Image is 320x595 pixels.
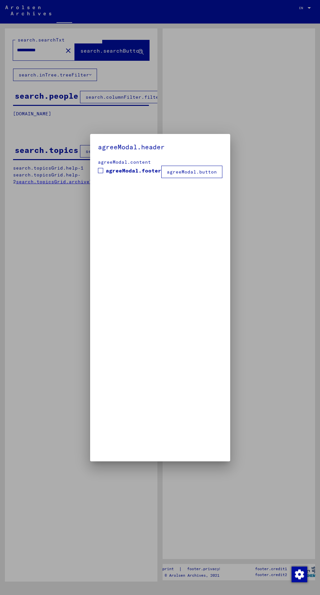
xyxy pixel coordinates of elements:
[106,167,161,174] span: agreeModal.footer
[98,159,222,166] div: agreeModal.content
[161,166,222,178] button: agreeModal.button
[292,567,307,582] img: Change consent
[98,142,222,152] h5: agreeModal.header
[291,566,307,582] div: Change consent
